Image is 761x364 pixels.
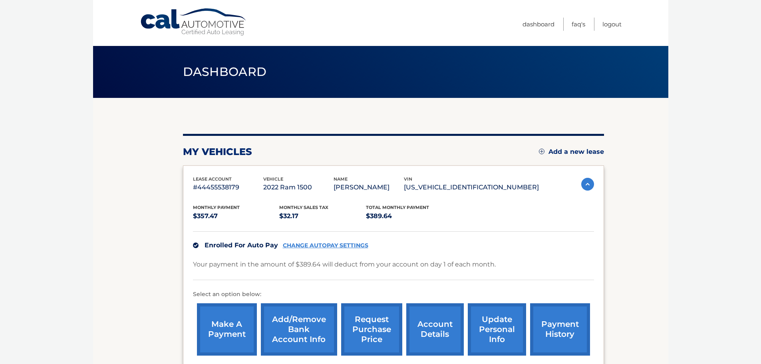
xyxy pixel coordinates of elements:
a: FAQ's [572,18,585,31]
a: Add a new lease [539,148,604,156]
p: Your payment in the amount of $389.64 will deduct from your account on day 1 of each month. [193,259,496,270]
a: account details [406,303,464,356]
p: $389.64 [366,211,453,222]
span: Monthly Payment [193,205,240,210]
span: Dashboard [183,64,267,79]
a: request purchase price [341,303,402,356]
a: Add/Remove bank account info [261,303,337,356]
a: make a payment [197,303,257,356]
a: payment history [530,303,590,356]
span: Total Monthly Payment [366,205,429,210]
span: lease account [193,176,232,182]
span: Enrolled For Auto Pay [205,241,278,249]
a: Cal Automotive [140,8,248,36]
span: vehicle [263,176,283,182]
span: name [334,176,348,182]
img: add.svg [539,149,544,154]
p: [PERSON_NAME] [334,182,404,193]
h2: my vehicles [183,146,252,158]
a: update personal info [468,303,526,356]
span: vin [404,176,412,182]
a: Logout [602,18,622,31]
p: $32.17 [279,211,366,222]
img: check.svg [193,243,199,248]
span: Monthly sales Tax [279,205,328,210]
img: accordion-active.svg [581,178,594,191]
p: 2022 Ram 1500 [263,182,334,193]
a: CHANGE AUTOPAY SETTINGS [283,242,368,249]
p: #44455538179 [193,182,263,193]
a: Dashboard [523,18,554,31]
p: $357.47 [193,211,280,222]
p: Select an option below: [193,290,594,299]
p: [US_VEHICLE_IDENTIFICATION_NUMBER] [404,182,539,193]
